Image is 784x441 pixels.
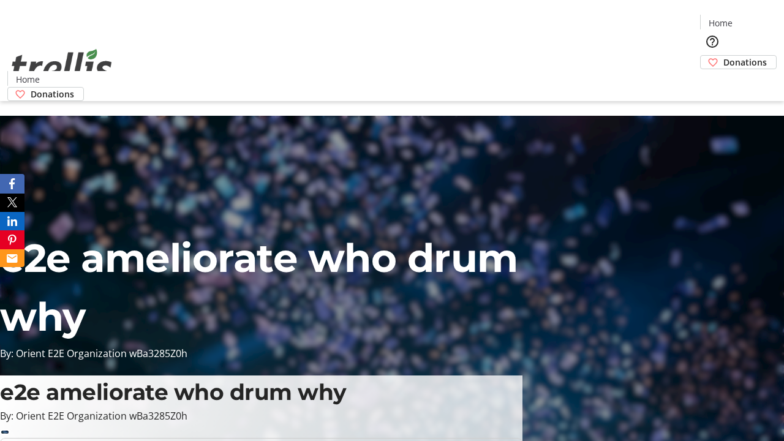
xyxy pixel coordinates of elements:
button: Help [700,29,725,54]
img: Orient E2E Organization wBa3285Z0h's Logo [7,36,116,97]
span: Home [16,73,40,86]
span: Home [709,17,733,29]
span: Donations [31,88,74,100]
a: Home [701,17,740,29]
a: Donations [7,87,84,101]
a: Donations [700,55,777,69]
span: Donations [723,56,767,69]
button: Cart [700,69,725,94]
a: Home [8,73,47,86]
